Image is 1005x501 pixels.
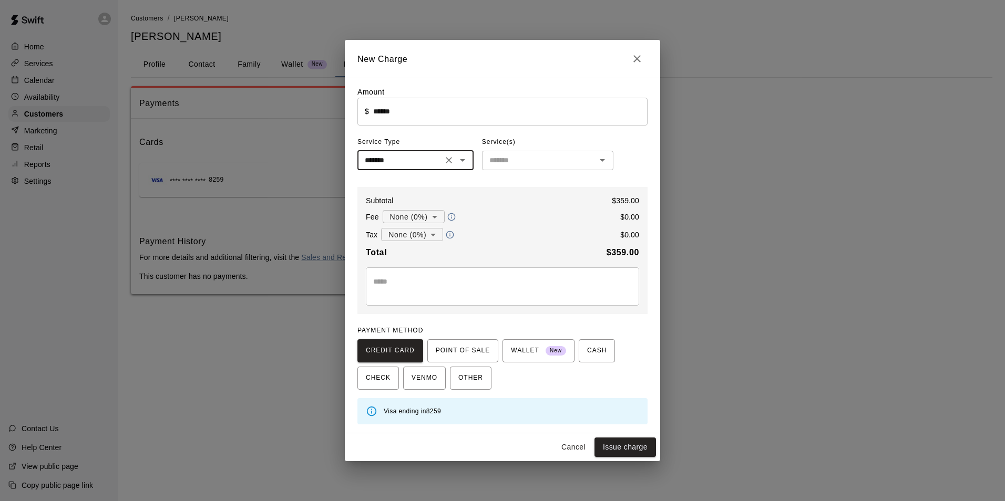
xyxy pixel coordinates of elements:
p: $ 0.00 [620,212,639,222]
button: WALLET New [502,339,575,362]
span: CASH [587,342,607,359]
span: PAYMENT METHOD [357,327,423,334]
button: Open [595,153,610,168]
button: Close [627,48,648,69]
button: OTHER [450,367,491,390]
button: Issue charge [594,437,656,457]
p: $ 359.00 [612,195,639,206]
button: POINT OF SALE [427,339,498,362]
p: $ 0.00 [620,229,639,240]
b: $ 359.00 [607,248,639,257]
button: Clear [442,153,456,168]
span: POINT OF SALE [436,342,490,359]
div: None (0%) [381,225,443,244]
button: CHECK [357,367,399,390]
span: Service(s) [482,134,516,151]
span: OTHER [458,370,483,387]
h2: New Charge [345,40,660,78]
p: $ [365,106,369,117]
span: VENMO [412,370,437,387]
button: CASH [579,339,615,362]
div: None (0%) [383,207,445,226]
button: CREDIT CARD [357,339,423,362]
span: New [546,344,566,358]
p: Tax [366,229,377,240]
p: Subtotal [366,195,394,206]
button: Open [455,153,470,168]
label: Amount [357,88,385,96]
span: Visa ending in 8259 [384,408,441,415]
span: CREDIT CARD [366,342,415,359]
button: VENMO [403,367,446,390]
span: CHECK [366,370,391,387]
b: Total [366,248,387,257]
button: Cancel [557,437,590,457]
span: WALLET [511,342,566,359]
p: Fee [366,212,379,222]
span: Service Type [357,134,474,151]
